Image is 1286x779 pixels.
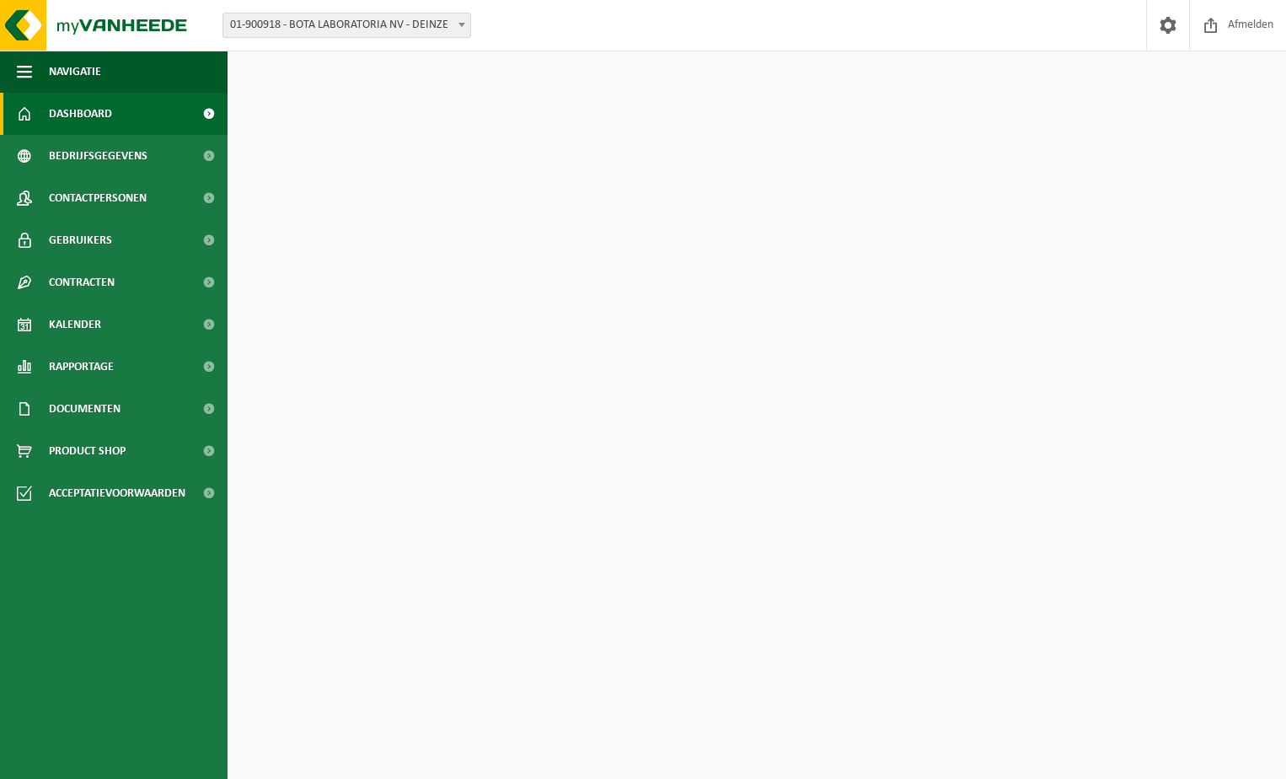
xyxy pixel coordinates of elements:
span: Dashboard [49,93,112,135]
span: Contactpersonen [49,177,147,219]
span: 01-900918 - BOTA LABORATORIA NV - DEINZE [223,13,470,37]
span: Navigatie [49,51,101,93]
span: Bedrijfsgegevens [49,135,147,177]
span: Documenten [49,388,121,430]
span: Acceptatievoorwaarden [49,472,185,514]
span: Kalender [49,304,101,346]
span: Gebruikers [49,219,112,261]
span: 01-900918 - BOTA LABORATORIA NV - DEINZE [222,13,471,38]
span: Contracten [49,261,115,304]
span: Rapportage [49,346,114,388]
span: Product Shop [49,430,126,472]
